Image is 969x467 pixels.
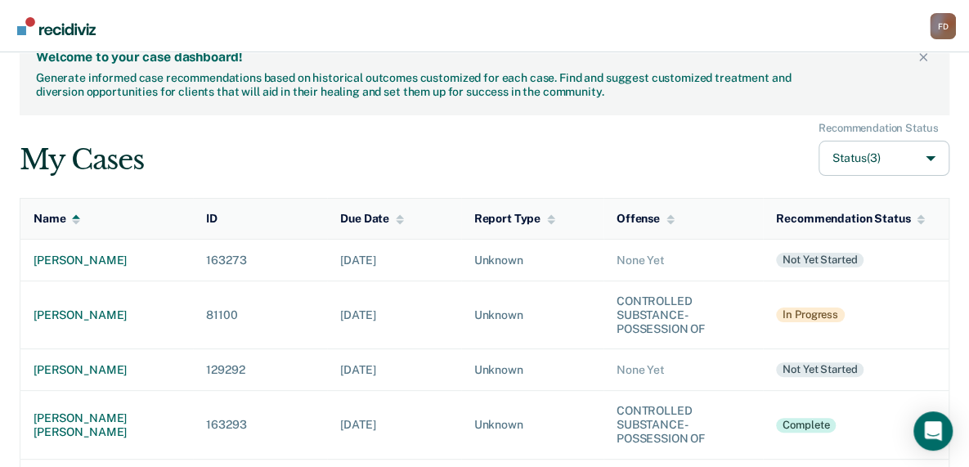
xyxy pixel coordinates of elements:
[776,308,845,322] div: In Progress
[20,143,143,177] div: My Cases
[461,391,603,459] td: Unknown
[930,13,956,39] div: F D
[461,349,603,391] td: Unknown
[34,254,180,267] div: [PERSON_NAME]
[327,239,460,281] td: [DATE]
[617,404,750,445] div: CONTROLLED SUBSTANCE-POSSESSION OF
[193,391,327,459] td: 163293
[776,362,864,377] div: Not yet started
[461,239,603,281] td: Unknown
[34,363,180,377] div: [PERSON_NAME]
[193,281,327,348] td: 81100
[193,239,327,281] td: 163273
[327,281,460,348] td: [DATE]
[776,212,925,226] div: Recommendation Status
[617,294,750,335] div: CONTROLLED SUBSTANCE-POSSESSION OF
[36,49,913,65] div: Welcome to your case dashboard!
[34,308,180,322] div: [PERSON_NAME]
[930,13,956,39] button: Profile dropdown button
[913,411,953,451] div: Open Intercom Messenger
[327,349,460,391] td: [DATE]
[461,281,603,348] td: Unknown
[34,411,180,439] div: [PERSON_NAME] [PERSON_NAME]
[819,141,949,176] button: Status(3)
[327,391,460,459] td: [DATE]
[617,254,750,267] div: None Yet
[776,253,864,267] div: Not yet started
[474,212,555,226] div: Report Type
[819,122,938,135] div: Recommendation Status
[617,212,675,226] div: Offense
[36,71,796,99] div: Generate informed case recommendations based on historical outcomes customized for each case. Fin...
[206,212,218,226] div: ID
[340,212,404,226] div: Due Date
[17,17,96,35] img: Recidiviz
[34,212,80,226] div: Name
[776,418,836,433] div: Complete
[617,363,750,377] div: None Yet
[193,349,327,391] td: 129292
